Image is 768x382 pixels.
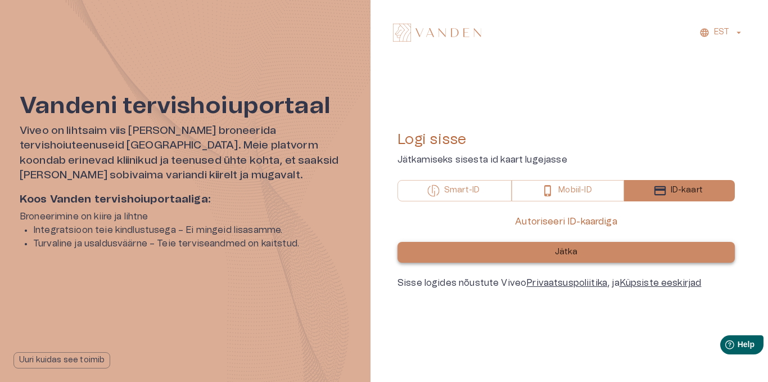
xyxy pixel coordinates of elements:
[558,185,591,196] p: Mobiil-ID
[397,276,735,290] div: Sisse logides nõustute Viveo , ja
[13,352,110,368] button: Uuri kuidas see toimib
[680,331,768,362] iframe: Help widget launcher
[671,185,703,196] p: ID-kaart
[393,24,481,42] img: Vanden logo
[397,131,735,149] h4: Logi sisse
[515,215,617,228] p: Autoriseeri ID-kaardiga
[444,185,480,196] p: Smart-ID
[714,26,729,38] p: EST
[620,278,702,287] a: Küpsiste eeskirjad
[526,278,607,287] a: Privaatsuspoliitika
[19,354,105,366] p: Uuri kuidas see toimib
[397,242,735,263] button: Jätka
[698,24,746,41] button: EST
[397,153,735,167] p: Jätkamiseks sisesta id kaart lugejasse
[555,246,578,258] p: Jätka
[397,180,512,201] button: Smart-ID
[512,180,624,201] button: Mobiil-ID
[624,180,735,201] button: ID-kaart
